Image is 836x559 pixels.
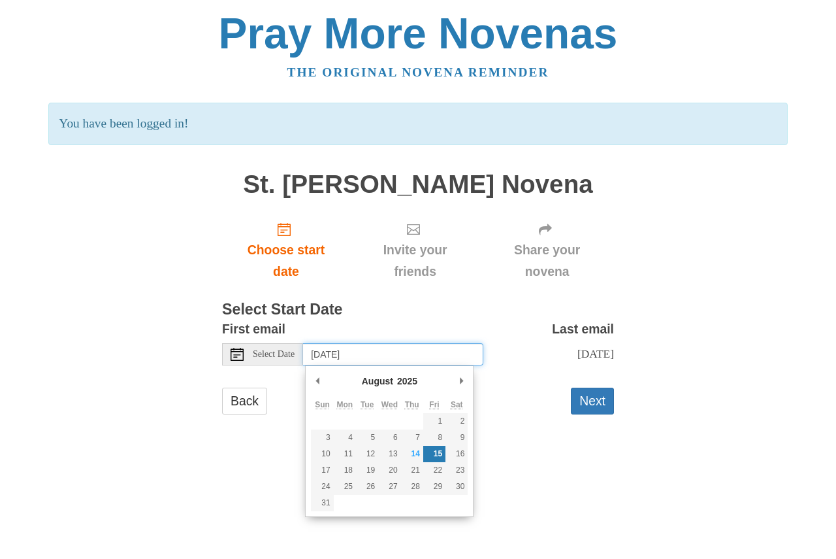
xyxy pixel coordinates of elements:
[552,318,614,340] label: Last email
[378,462,400,479] button: 20
[445,413,468,430] button: 2
[356,479,378,495] button: 26
[445,446,468,462] button: 16
[378,446,400,462] button: 13
[401,479,423,495] button: 28
[311,430,333,446] button: 3
[423,446,445,462] button: 15
[334,479,356,495] button: 25
[311,495,333,511] button: 31
[480,211,614,289] div: Click "Next" to confirm your start date first.
[356,462,378,479] button: 19
[222,388,267,415] a: Back
[222,301,614,318] h3: Select Start Date
[571,388,614,415] button: Next
[445,430,468,446] button: 9
[445,462,468,479] button: 23
[287,65,549,79] a: The original novena reminder
[48,103,787,145] p: You have been logged in!
[360,371,395,391] div: August
[311,479,333,495] button: 24
[445,479,468,495] button: 30
[303,343,483,365] input: Use the arrow keys to pick a date
[577,347,614,360] span: [DATE]
[401,462,423,479] button: 21
[423,462,445,479] button: 22
[378,430,400,446] button: 6
[334,430,356,446] button: 4
[361,400,374,409] abbr: Tuesday
[493,239,601,282] span: Share your novena
[405,400,419,409] abbr: Thursday
[455,371,468,391] button: Next Month
[222,171,614,199] h1: St. [PERSON_NAME] Novena
[401,430,423,446] button: 7
[222,318,285,340] label: First email
[451,400,463,409] abbr: Saturday
[429,400,439,409] abbr: Friday
[423,479,445,495] button: 29
[395,371,419,391] div: 2025
[311,371,324,391] button: Previous Month
[334,446,356,462] button: 11
[235,239,337,282] span: Choose start date
[315,400,330,409] abbr: Sunday
[356,446,378,462] button: 12
[222,211,350,289] a: Choose start date
[253,350,295,359] span: Select Date
[311,462,333,479] button: 17
[311,446,333,462] button: 10
[219,9,618,58] a: Pray More Novenas
[423,430,445,446] button: 8
[350,211,480,289] div: Click "Next" to confirm your start date first.
[423,413,445,430] button: 1
[356,430,378,446] button: 5
[401,446,423,462] button: 14
[334,462,356,479] button: 18
[381,400,398,409] abbr: Wednesday
[337,400,353,409] abbr: Monday
[363,239,467,282] span: Invite your friends
[378,479,400,495] button: 27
